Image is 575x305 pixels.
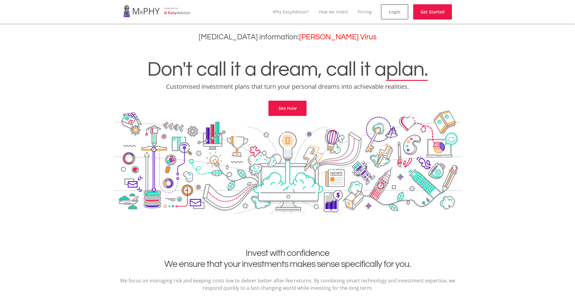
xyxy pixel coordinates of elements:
h1: Don't call it a dream, call it a [5,59,570,80]
span: plan. [386,59,428,80]
a: [PERSON_NAME] Virus [299,33,377,41]
a: Login [381,4,408,20]
a: Pricing [358,9,372,15]
a: Get Started [413,4,452,20]
h3: [MEDICAL_DATA] information: [5,33,570,41]
a: How we invest [319,9,348,15]
p: We focus on managing risk and keeping costs low to deliver better after-fee returns. By combining... [119,277,457,292]
p: Customised investment plans that turn your personal dreams into achievable realities. [5,82,570,91]
h2: Invest with confidence We ensure that your investments makes sense specifically for you. [119,248,457,270]
a: See How [268,101,307,116]
a: Why EasyAdvisor? [273,9,309,15]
